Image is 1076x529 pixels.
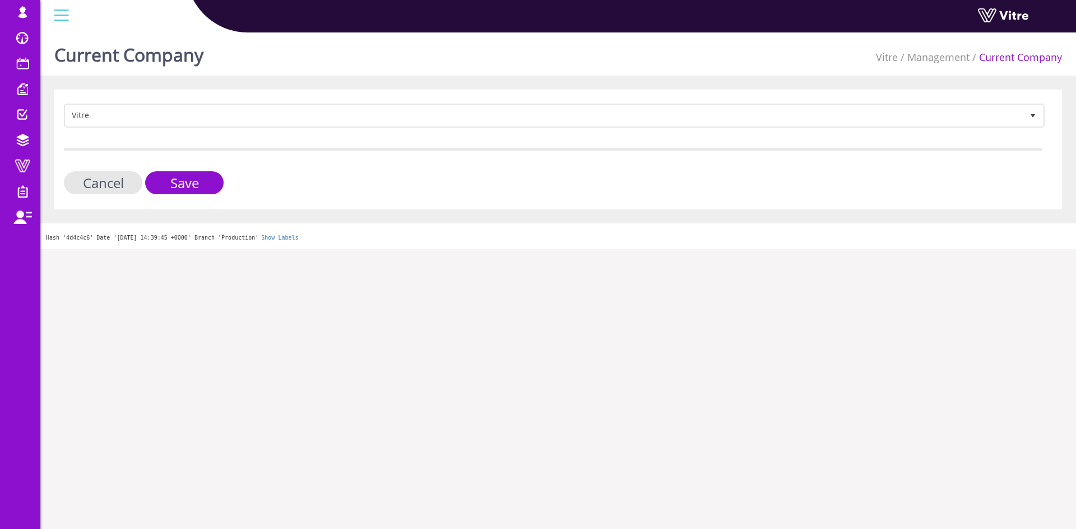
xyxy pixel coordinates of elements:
li: Current Company [970,50,1062,65]
li: Management [898,50,970,65]
h1: Current Company [54,28,203,76]
span: select [1023,105,1043,125]
span: Hash '4d4c4c6' Date '[DATE] 14:39:45 +0000' Branch 'Production' [46,235,258,241]
a: Show Labels [261,235,298,241]
input: Save [145,171,224,194]
a: Vitre [876,50,898,64]
input: Cancel [64,171,142,194]
span: Vitre [66,105,1023,125]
